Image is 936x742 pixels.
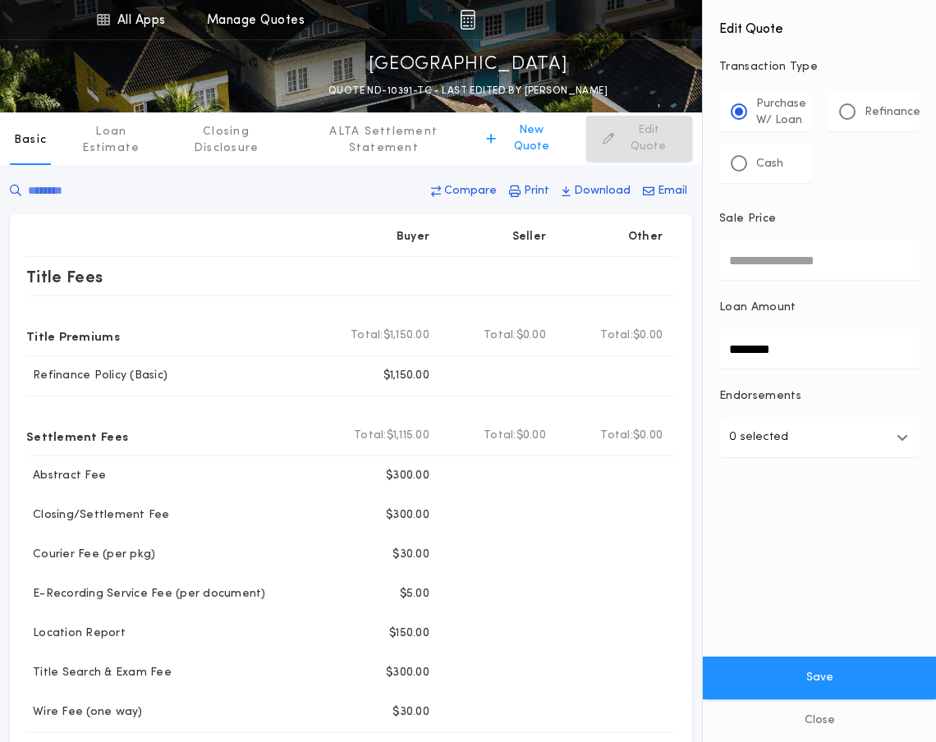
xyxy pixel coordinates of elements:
[586,116,692,162] button: Edit Quote
[426,176,502,206] button: Compare
[26,507,170,524] p: Closing/Settlement Fee
[26,586,266,602] p: E-Recording Service Fee (per document)
[504,176,554,206] button: Print
[628,229,663,245] p: Other
[719,388,920,405] p: Endorsements
[600,327,633,344] b: Total:
[470,116,576,162] button: New Quote
[516,428,546,444] span: $0.00
[297,124,470,157] p: ALTA Settlement Statement
[397,229,429,245] p: Buyer
[719,10,920,39] h4: Edit Quote
[386,468,429,484] p: $300.00
[516,327,546,344] span: $0.00
[26,263,103,290] p: Title Fees
[719,211,776,227] p: Sale Price
[703,699,936,742] button: Close
[392,547,429,563] p: $30.00
[386,507,429,524] p: $300.00
[26,368,167,384] p: Refinance Policy (Basic)
[351,327,383,344] b: Total:
[26,665,172,681] p: Title Search & Exam Fee
[354,428,387,444] b: Total:
[26,704,143,721] p: Wire Fee (one way)
[444,183,497,199] p: Compare
[484,327,516,344] b: Total:
[756,96,806,129] p: Purchase W/ Loan
[719,300,796,316] p: Loan Amount
[26,323,120,349] p: Title Premiums
[386,665,429,681] p: $300.00
[369,52,568,78] p: [GEOGRAPHIC_DATA]
[502,122,560,155] p: New Quote
[26,547,155,563] p: Courier Fee (per pkg)
[633,327,663,344] span: $0.00
[484,428,516,444] b: Total:
[328,83,608,99] p: QUOTE ND-10391-TC - LAST EDITED BY [PERSON_NAME]
[658,183,687,199] p: Email
[172,124,282,157] p: Closing Disclosure
[67,124,155,157] p: Loan Estimate
[633,428,663,444] span: $0.00
[392,704,429,721] p: $30.00
[719,329,920,369] input: Loan Amount
[387,428,429,444] span: $1,115.00
[638,176,692,206] button: Email
[719,59,920,76] p: Transaction Type
[26,468,106,484] p: Abstract Fee
[512,229,547,245] p: Seller
[26,625,126,642] p: Location Report
[865,104,920,121] p: Refinance
[400,586,429,602] p: $5.00
[756,156,783,172] p: Cash
[460,10,475,30] img: img
[14,132,47,149] p: Basic
[557,176,635,206] button: Download
[389,625,429,642] p: $150.00
[600,428,633,444] b: Total:
[719,240,920,280] input: Sale Price
[729,428,788,447] p: 0 selected
[719,418,920,457] button: 0 selected
[524,183,549,199] p: Print
[383,368,429,384] p: $1,150.00
[383,327,429,344] span: $1,150.00
[26,423,128,449] p: Settlement Fees
[621,122,676,155] p: Edit Quote
[574,183,631,199] p: Download
[703,657,936,699] button: Save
